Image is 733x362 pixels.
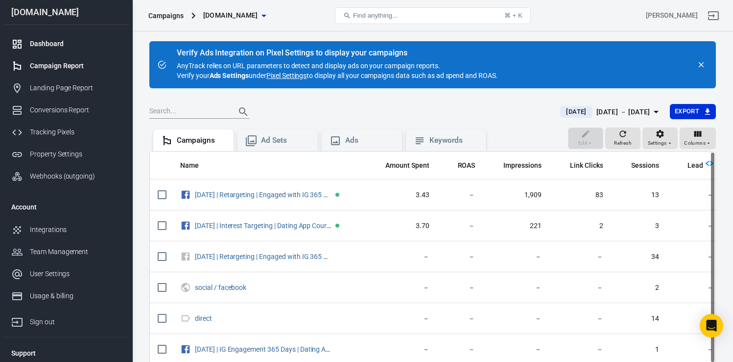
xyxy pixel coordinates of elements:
[3,195,129,219] li: Account
[180,312,191,324] svg: Direct
[445,314,475,324] span: －
[445,221,475,231] span: －
[30,105,121,115] div: Conversions Report
[491,190,542,200] span: 1,909
[203,9,258,22] span: abbyagi.com
[180,161,199,171] span: Name
[445,159,475,171] span: The total return on ad spend
[180,282,191,293] svg: UTM & Web Traffic
[458,161,475,171] span: ROAS
[648,139,667,148] span: Settings
[570,161,603,171] span: Link Clicks
[491,314,542,324] span: －
[557,159,603,171] span: The number of clicks on links within the ad that led to advertiser-specified destinations
[30,149,121,159] div: Property Settings
[687,161,703,171] span: Lead
[3,219,129,241] a: Integrations
[706,159,713,167] img: Logo
[504,12,522,19] div: ⌘ + K
[180,161,212,171] span: Name
[618,190,659,200] span: 13
[458,159,475,171] span: The total return on ad spend
[30,39,121,49] div: Dashboard
[195,284,248,291] span: social / facebook
[618,283,659,293] span: 2
[373,252,429,262] span: －
[195,253,333,260] span: 2025.09.03 | Retargeting | Engaged with IG 365 Days | Talking Head / cpc / facebook
[195,314,212,322] a: direct
[503,159,542,171] span: The number of times your ads were on screen.
[30,269,121,279] div: User Settings
[345,135,394,146] div: Ads
[335,224,339,228] span: Active
[199,6,270,25] button: [DOMAIN_NAME]
[618,221,659,231] span: 3
[30,127,121,137] div: Tracking Pixels
[503,161,542,171] span: Impressions
[557,345,603,355] span: －
[670,104,716,119] button: Export
[195,284,246,291] a: social / facebook
[30,317,121,327] div: Sign out
[385,159,429,171] span: The estimated total amount of money you've spent on your campaign, ad set or ad during its schedule.
[261,135,310,146] div: Ad Sets
[491,283,542,293] span: －
[684,139,706,148] span: Columns
[30,247,121,257] div: Team Management
[491,345,542,355] span: －
[195,222,333,230] a: [DATE] | Interest Targeting | Dating App Course
[3,121,129,143] a: Tracking Pixels
[195,222,333,229] span: 2025.09.03 | Interest Targeting | Dating App Course
[700,314,723,337] div: Open Intercom Messenger
[675,314,713,324] span: －
[557,252,603,262] span: －
[30,83,121,93] div: Landing Page Report
[30,291,121,301] div: Usage & billing
[3,165,129,187] a: Webhooks (outgoing)
[180,189,191,201] svg: Facebook Ads
[30,61,121,71] div: Campaign Report
[702,4,725,27] a: Sign out
[491,221,542,231] span: 221
[694,58,708,72] button: close
[675,283,713,293] span: －
[335,7,531,24] button: Find anything...⌘ + K
[30,171,121,181] div: Webhooks (outgoing)
[614,139,632,148] span: Refresh
[3,285,129,307] a: Usage & billing
[177,135,226,146] div: Campaigns
[642,128,678,149] button: Settings
[557,283,603,293] span: －
[557,314,603,324] span: －
[266,71,307,80] a: Pixel Settings
[631,161,659,171] span: Sessions
[3,77,129,99] a: Landing Page Report
[3,55,129,77] a: Campaign Report
[335,193,339,197] span: Active
[3,8,129,17] div: [DOMAIN_NAME]
[491,252,542,262] span: －
[557,221,603,231] span: 2
[675,161,703,171] span: Lead
[195,191,382,199] a: [DATE] | Retargeting | Engaged with IG 365 Days | Talking Head
[429,135,478,146] div: Keywords
[675,252,713,262] span: －
[445,252,475,262] span: －
[149,105,228,118] input: Search...
[373,314,429,324] span: －
[445,345,475,355] span: －
[445,283,475,293] span: －
[373,345,429,355] span: －
[618,314,659,324] span: 14
[195,345,356,353] a: [DATE] | IG Engagement 365 Days | Dating App Course
[373,190,429,200] span: 3.43
[195,191,333,198] span: 2025.09.03 | Retargeting | Engaged with IG 365 Days | Talking Head
[180,343,191,355] svg: Facebook Ads
[373,283,429,293] span: －
[385,161,429,171] span: Amount Spent
[646,10,698,21] div: Account id: MdMCwvHN
[232,100,255,124] button: Search
[618,252,659,262] span: 34
[195,315,213,322] span: direct
[570,159,603,171] span: The number of clicks on links within the ad that led to advertiser-specified destinations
